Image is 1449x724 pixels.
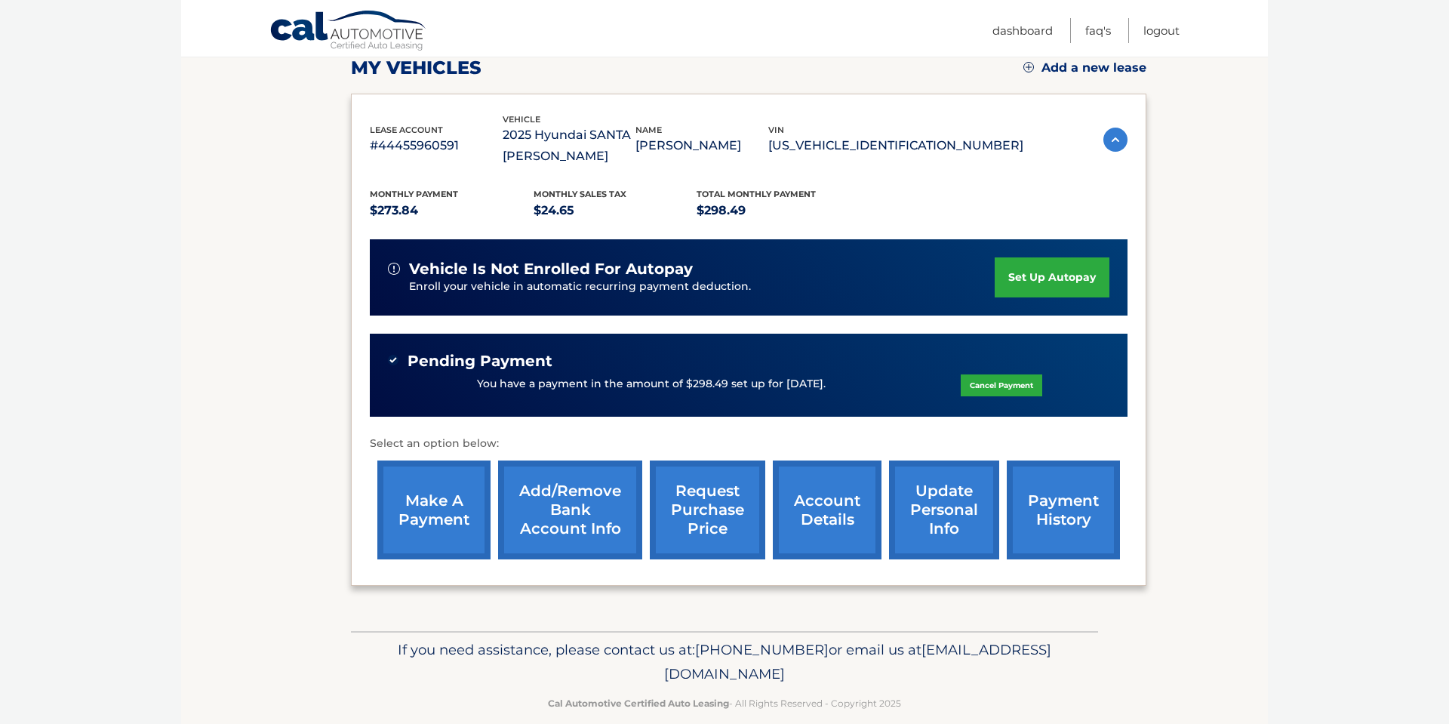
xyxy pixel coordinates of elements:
[1023,60,1146,75] a: Add a new lease
[961,374,1042,396] a: Cancel Payment
[377,461,491,559] a: make a payment
[697,189,816,199] span: Total Monthly Payment
[370,200,534,221] p: $273.84
[992,18,1053,43] a: Dashboard
[995,257,1109,297] a: set up autopay
[635,135,768,156] p: [PERSON_NAME]
[503,125,635,167] p: 2025 Hyundai SANTA [PERSON_NAME]
[773,461,881,559] a: account details
[503,114,540,125] span: vehicle
[409,279,995,295] p: Enroll your vehicle in automatic recurring payment deduction.
[409,260,693,279] span: vehicle is not enrolled for autopay
[388,263,400,275] img: alert-white.svg
[370,125,443,135] span: lease account
[664,641,1051,682] span: [EMAIL_ADDRESS][DOMAIN_NAME]
[534,189,626,199] span: Monthly sales Tax
[635,125,662,135] span: name
[477,376,826,393] p: You have a payment in the amount of $298.49 set up for [DATE].
[1103,128,1128,152] img: accordion-active.svg
[1085,18,1111,43] a: FAQ's
[1007,461,1120,559] a: payment history
[269,10,428,54] a: Cal Automotive
[768,125,784,135] span: vin
[498,461,642,559] a: Add/Remove bank account info
[1143,18,1180,43] a: Logout
[408,352,552,371] span: Pending Payment
[351,57,481,79] h2: my vehicles
[361,638,1088,686] p: If you need assistance, please contact us at: or email us at
[534,200,697,221] p: $24.65
[889,461,999,559] a: update personal info
[695,641,829,658] span: [PHONE_NUMBER]
[1023,62,1034,72] img: add.svg
[370,435,1128,453] p: Select an option below:
[361,695,1088,711] p: - All Rights Reserved - Copyright 2025
[370,189,458,199] span: Monthly Payment
[650,461,765,559] a: request purchase price
[548,698,729,709] strong: Cal Automotive Certified Auto Leasing
[388,355,398,365] img: check-green.svg
[697,200,860,221] p: $298.49
[768,135,1023,156] p: [US_VEHICLE_IDENTIFICATION_NUMBER]
[370,135,503,156] p: #44455960591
